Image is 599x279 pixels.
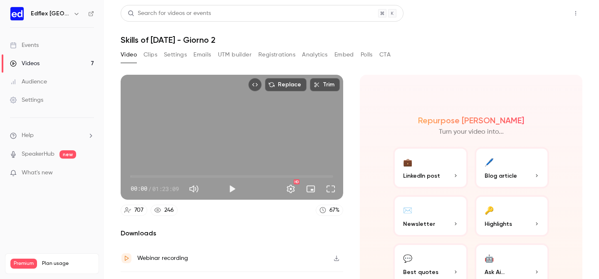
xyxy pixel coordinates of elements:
div: Settings [10,96,43,104]
a: 707 [121,205,147,216]
span: Ask Ai... [485,268,505,277]
button: Embed [334,48,354,61]
button: Settings [164,48,187,61]
div: Videos [10,59,40,68]
button: Full screen [322,181,339,197]
div: 🔑 [485,203,494,216]
img: Edflex Italy [10,7,24,20]
span: 00:00 [131,184,147,193]
div: 💼 [403,155,412,168]
h6: Edflex [GEOGRAPHIC_DATA] [31,10,70,18]
div: Search for videos or events [128,9,211,18]
button: 💼LinkedIn post [393,147,468,188]
a: 67% [316,205,343,216]
button: Turn on miniplayer [302,181,319,197]
span: Highlights [485,220,512,228]
h2: Downloads [121,228,343,238]
button: UTM builder [218,48,252,61]
button: Clips [144,48,157,61]
span: LinkedIn post [403,171,440,180]
div: 67 % [329,206,339,215]
div: 🤖 [485,252,494,264]
span: new [59,150,76,159]
span: / [148,184,151,193]
a: 246 [151,205,178,216]
p: Turn your video into... [439,127,504,137]
span: Premium [10,259,37,269]
button: Analytics [302,48,328,61]
div: 💬 [403,252,412,264]
span: Blog article [485,171,517,180]
span: Help [22,131,34,140]
button: Top Bar Actions [569,7,582,20]
li: help-dropdown-opener [10,131,94,140]
h1: Skills of [DATE] - Giorno 2 [121,35,582,45]
div: 246 [164,206,174,215]
button: CTA [379,48,391,61]
iframe: Noticeable Trigger [84,169,94,177]
h2: Repurpose [PERSON_NAME] [418,115,524,125]
div: HD [294,179,299,184]
div: 707 [134,206,144,215]
span: Best quotes [403,268,438,277]
button: Mute [186,181,202,197]
div: Audience [10,78,47,86]
button: Replace [265,78,307,91]
button: 🖊️Blog article [475,147,549,188]
div: Events [10,41,39,49]
button: Video [121,48,137,61]
button: Polls [361,48,373,61]
button: Trim [310,78,340,91]
button: Settings [282,181,299,197]
button: Emails [193,48,211,61]
div: Webinar recording [137,253,188,263]
button: Play [224,181,240,197]
button: ✉️Newsletter [393,195,468,237]
a: SpeakerHub [22,150,54,159]
button: Share [530,5,562,22]
button: 🔑Highlights [475,195,549,237]
div: 🖊️ [485,155,494,168]
span: Plan usage [42,260,94,267]
div: 00:00 [131,184,179,193]
span: Newsletter [403,220,435,228]
div: ✉️ [403,203,412,216]
span: What's new [22,169,53,177]
span: 01:23:09 [152,184,179,193]
button: Embed video [248,78,262,91]
button: Registrations [258,48,295,61]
